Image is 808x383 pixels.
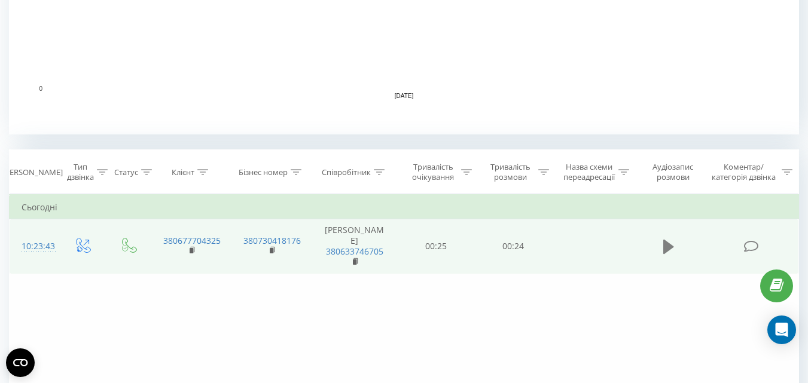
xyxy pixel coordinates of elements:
div: 10:23:43 [22,235,47,258]
td: 00:24 [475,219,552,274]
div: Аудіозапис розмови [643,162,703,182]
div: Тривалість розмови [486,162,535,182]
button: Open CMP widget [6,348,35,377]
text: 0 [39,85,42,92]
text: [DATE] [395,93,414,99]
td: Сьогодні [10,195,799,219]
div: Статус [114,167,138,177]
div: Open Intercom Messenger [767,315,796,344]
div: Клієнт [172,167,194,177]
div: Тип дзвінка [67,162,94,182]
td: [PERSON_NAME] [312,219,398,274]
div: Коментар/категорія дзвінка [709,162,779,182]
td: 00:25 [398,219,475,274]
div: Співробітник [322,167,371,177]
a: 380677704325 [163,235,221,246]
a: 380633746705 [326,246,383,257]
div: [PERSON_NAME] [2,167,63,177]
a: 380730418176 [243,235,301,246]
div: Тривалість очікування [408,162,458,182]
div: Бізнес номер [239,167,288,177]
div: Назва схеми переадресації [563,162,615,182]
